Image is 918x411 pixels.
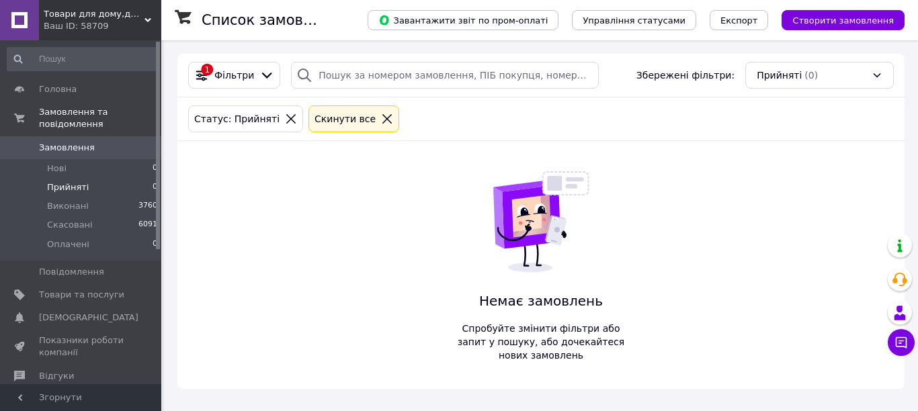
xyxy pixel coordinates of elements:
span: Товари та послуги [39,289,124,301]
span: Скасовані [47,219,93,231]
span: Замовлення та повідомлення [39,106,161,130]
span: Товари для дому,для дітей,овочерізки Borner,лотки,взуття,одяг "Домініка" [44,8,144,20]
span: Створити замовлення [792,15,894,26]
span: Виконані [47,200,89,212]
div: Cкинути все [312,111,378,126]
a: Створити замовлення [768,14,905,25]
span: 0 [153,163,157,175]
button: Завантажити звіт по пром-оплаті [368,10,558,30]
span: Показники роботи компанії [39,334,124,359]
button: Створити замовлення [782,10,905,30]
span: Прийняті [757,68,802,82]
span: Замовлення [39,142,95,154]
span: 0 [153,238,157,250]
span: [DEMOGRAPHIC_DATA] [39,312,138,324]
div: Ваш ID: 58709 [44,20,161,32]
span: (0) [804,70,818,81]
h1: Список замовлень [202,12,338,28]
span: Завантажити звіт по пром-оплаті [378,14,548,26]
span: 0 [153,181,157,193]
span: Управління статусами [583,15,685,26]
span: Немає замовлень [452,291,630,311]
input: Пошук [7,47,159,71]
span: 3760 [138,200,157,212]
span: Відгуки [39,370,74,382]
span: Оплачені [47,238,89,250]
span: Повідомлення [39,266,104,278]
span: Прийняті [47,181,89,193]
span: Збережені фільтри: [636,68,735,82]
span: Головна [39,83,77,95]
input: Пошук за номером замовлення, ПІБ покупця, номером телефону, Email, номером накладної [291,62,599,89]
button: Чат з покупцем [888,329,915,356]
div: Статус: Прийняті [192,111,282,126]
span: Фільтри [214,68,254,82]
span: Спробуйте змінити фільтри або запит у пошуку, або дочекайтеся нових замовлень [452,322,630,362]
span: Експорт [720,15,758,26]
button: Управління статусами [572,10,696,30]
span: 6091 [138,219,157,231]
button: Експорт [710,10,769,30]
span: Нові [47,163,67,175]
